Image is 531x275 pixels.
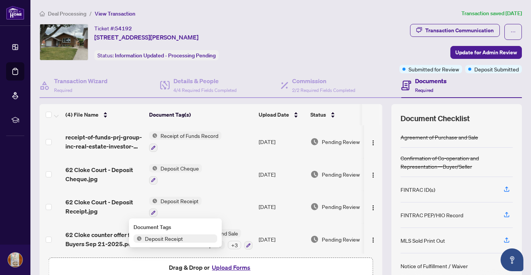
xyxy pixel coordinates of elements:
[401,113,470,124] span: Document Checklist
[169,262,253,272] span: Drag & Drop or
[367,136,379,148] button: Logo
[149,197,157,205] img: Status Icon
[409,65,459,73] span: Submitted for Review
[310,111,326,119] span: Status
[410,24,500,37] button: Transaction Communication
[322,202,360,211] span: Pending Review
[370,172,376,178] img: Logo
[367,201,379,213] button: Logo
[94,24,132,33] div: Ticket #:
[157,131,221,140] span: Receipt of Funds Record
[307,104,372,125] th: Status
[256,125,307,158] td: [DATE]
[115,25,132,32] span: 54192
[415,87,433,93] span: Required
[149,131,221,152] button: Status IconReceipt of Funds Record
[65,111,99,119] span: (4) File Name
[40,11,45,16] span: home
[149,164,157,172] img: Status Icon
[210,262,253,272] button: Upload Forms
[370,140,376,146] img: Logo
[455,46,517,58] span: Update for Admin Review
[415,76,447,85] h4: Documents
[149,197,202,217] button: Status IconDeposit Receipt
[94,50,219,60] div: Status:
[54,87,72,93] span: Required
[48,10,86,17] span: Deal Processing
[367,168,379,180] button: Logo
[6,6,24,20] img: logo
[322,137,360,146] span: Pending Review
[401,185,435,194] div: FINTRAC ID(s)
[65,133,143,151] span: receipt-of-funds-prj-group-inc-real-estate-investor-20250922-135749.pdf
[310,202,319,211] img: Document Status
[367,233,379,245] button: Logo
[474,65,519,73] span: Deposit Submitted
[401,211,463,219] div: FINTRAC PEP/HIO Record
[259,111,289,119] span: Upload Date
[401,262,468,270] div: Notice of Fulfillment / Waiver
[461,9,522,18] article: Transaction saved [DATE]
[450,46,522,59] button: Update for Admin Review
[134,234,142,243] img: Status Icon
[65,165,143,183] span: 62 Cloke Court - Deposit Cheque.jpg
[322,235,360,243] span: Pending Review
[62,104,146,125] th: (4) File Name
[146,104,256,125] th: Document Tag(s)
[401,133,478,141] div: Agreement of Purchase and Sale
[401,236,445,245] div: MLS Sold Print Out
[142,234,186,243] span: Deposit Receipt
[510,29,516,35] span: ellipsis
[65,230,143,248] span: 62 Cloke counter offer from Buyers Sep 21-2025.pdf
[149,164,202,185] button: Status IconDeposit Cheque
[310,235,319,243] img: Document Status
[292,76,355,85] h4: Commission
[228,241,241,249] div: + 3
[157,197,202,205] span: Deposit Receipt
[173,87,237,93] span: 4/4 Required Fields Completed
[256,158,307,191] td: [DATE]
[256,223,307,256] td: [DATE]
[65,198,143,216] span: 62 Cloke Court - Deposit Receipt.jpg
[310,137,319,146] img: Document Status
[173,76,237,85] h4: Details & People
[134,223,217,231] div: Document Tags
[94,33,199,42] span: [STREET_ADDRESS][PERSON_NAME]
[89,9,92,18] li: /
[149,131,157,140] img: Status Icon
[322,170,360,179] span: Pending Review
[256,104,307,125] th: Upload Date
[40,24,88,60] img: IMG-40771113_1.jpg
[370,237,376,243] img: Logo
[256,191,307,223] td: [DATE]
[425,24,494,36] div: Transaction Communication
[370,205,376,211] img: Logo
[8,253,22,267] img: Profile Icon
[401,154,513,171] div: Confirmation of Co-operation and Representation—Buyer/Seller
[310,170,319,179] img: Document Status
[157,164,202,172] span: Deposit Cheque
[115,52,216,59] span: Information Updated - Processing Pending
[292,87,355,93] span: 2/2 Required Fields Completed
[95,10,135,17] span: View Transaction
[501,248,523,271] button: Open asap
[54,76,108,85] h4: Transaction Wizard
